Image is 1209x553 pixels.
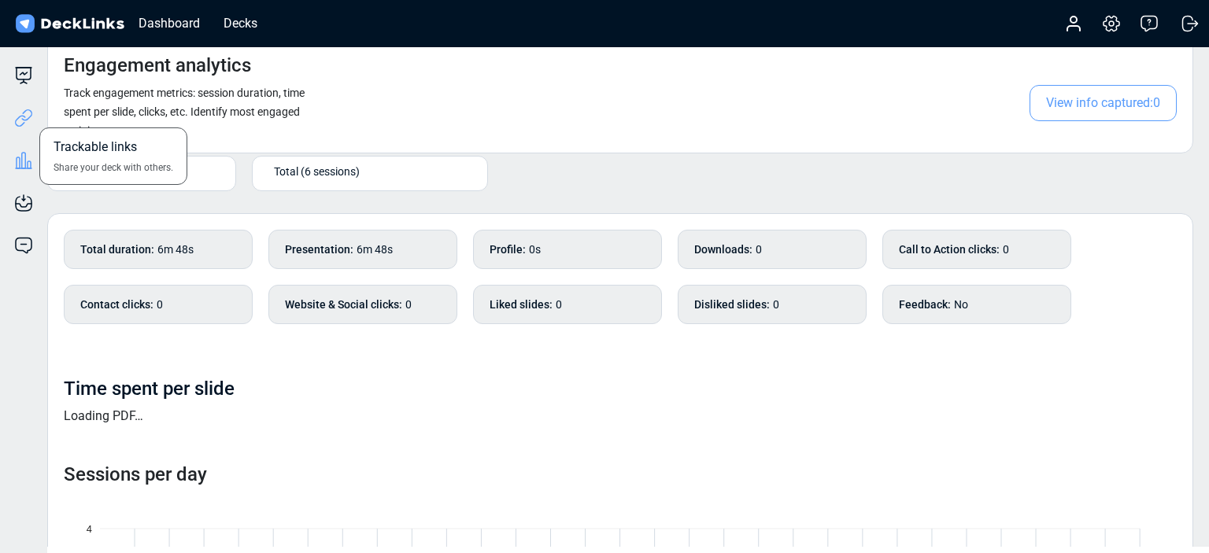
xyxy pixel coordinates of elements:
b: Call to Action clicks : [899,241,1000,258]
span: 0 [1003,243,1009,256]
span: View info captured: 0 [1030,85,1177,121]
span: 0 [773,298,779,311]
tspan: 4 [87,522,92,534]
span: Share your deck with others. [54,160,173,175]
h4: Engagement analytics [64,54,251,77]
span: Trackable links [54,138,137,160]
b: Liked slides : [490,297,553,313]
div: Dashboard [131,13,208,33]
b: Profile : [490,241,526,258]
span: No [954,298,968,311]
b: Total duration : [80,241,154,258]
b: Website & Social clicks : [285,297,402,313]
span: 6m 48s [157,243,194,256]
span: 6m 48s [357,243,393,256]
div: Loading PDF… [64,407,1177,426]
img: DeckLinks [13,13,127,35]
b: Presentation : [285,241,353,258]
h4: Time spent per slide [64,378,235,400]
span: Total (6 sessions) [274,163,360,179]
span: 0 [756,243,762,256]
b: Contact clicks : [80,297,153,313]
h4: Sessions per day [64,463,1177,486]
b: Downloads : [694,241,752,258]
span: 0 [556,298,562,311]
span: 0 [405,298,412,311]
b: Feedback : [899,297,951,313]
small: Track engagement metrics: session duration, time spent per slide, clicks, etc. Identify most enga... [64,87,305,137]
span: 0s [529,243,541,256]
span: 0 [157,298,163,311]
div: Decks [216,13,265,33]
b: Disliked slides : [694,297,770,313]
